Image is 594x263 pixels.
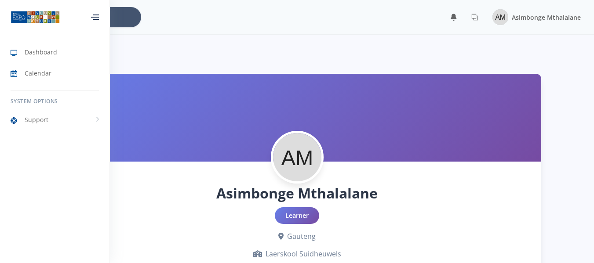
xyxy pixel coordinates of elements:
div: Gauteng [67,231,527,241]
img: Profile Picture [273,133,321,181]
span: Dashboard [25,47,57,57]
div: Laerskool Suidheuwels [67,249,527,259]
h6: System Options [11,97,99,105]
span: Asimbonge Mthalalane [512,13,581,22]
span: Support [25,115,48,124]
img: Image placeholder [492,9,508,25]
span: Calendar [25,68,51,78]
div: Learner [275,207,319,224]
img: ... [11,10,60,24]
h1: Asimbonge Mthalalane [67,183,527,204]
a: Image placeholder Asimbonge Mthalalane [485,7,581,27]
